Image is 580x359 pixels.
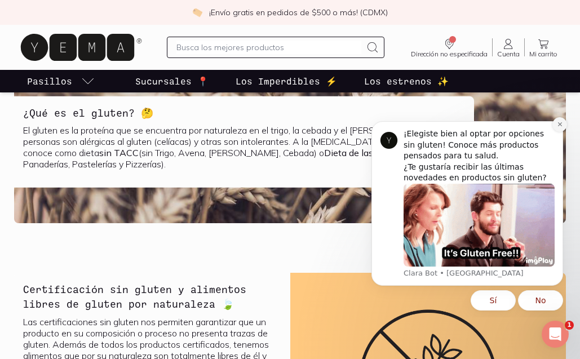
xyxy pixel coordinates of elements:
span: Dirección no especificada [411,51,488,57]
iframe: Intercom live chat [542,321,569,348]
h3: Certificación sin gluten y alimentos libres de gluten por naturaleza 🍃 [23,282,281,312]
p: ¡Envío gratis en pedidos de $500 o más! (CDMX) [209,7,388,18]
span: Cuenta [497,51,520,57]
a: Mi carrito [525,37,562,57]
iframe: Intercom notifications mensaje [355,111,580,317]
span: Mi carrito [529,51,557,57]
input: Busca los mejores productos [176,41,361,54]
img: check [192,7,202,17]
a: Dirección no especificada [406,37,492,57]
a: Cuenta [493,37,524,57]
h3: ¿Qué es el gluten? 🤔 [23,105,465,119]
a: pasillo-todos-link [25,70,97,92]
a: Los Imperdibles ⚡️ [233,70,339,92]
p: Sucursales 📍 [135,74,209,88]
p: El gluten es la proteína que se encuentra por naturaleza en el trigo, la cebada y el [PERSON_NAME... [23,125,465,170]
b: Dieta de las 3P [324,147,387,158]
p: Los estrenos ✨ [364,74,449,88]
a: Sucursales 📍 [133,70,211,92]
span: 1 [565,321,574,330]
p: Los Imperdibles ⚡️ [236,74,337,88]
b: sin TACC [99,147,139,158]
a: Los estrenos ✨ [362,70,451,92]
p: Pasillos [27,74,72,88]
